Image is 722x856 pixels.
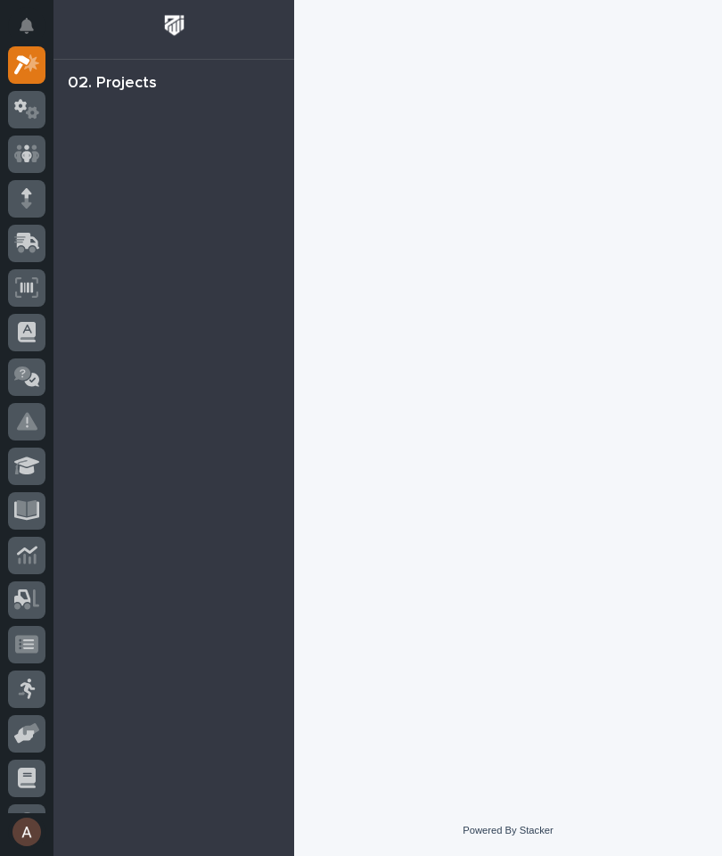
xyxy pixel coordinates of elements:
[463,825,553,835] a: Powered By Stacker
[8,7,45,45] button: Notifications
[158,9,191,42] img: Workspace Logo
[68,74,157,94] div: 02. Projects
[8,813,45,851] button: users-avatar
[22,18,45,46] div: Notifications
